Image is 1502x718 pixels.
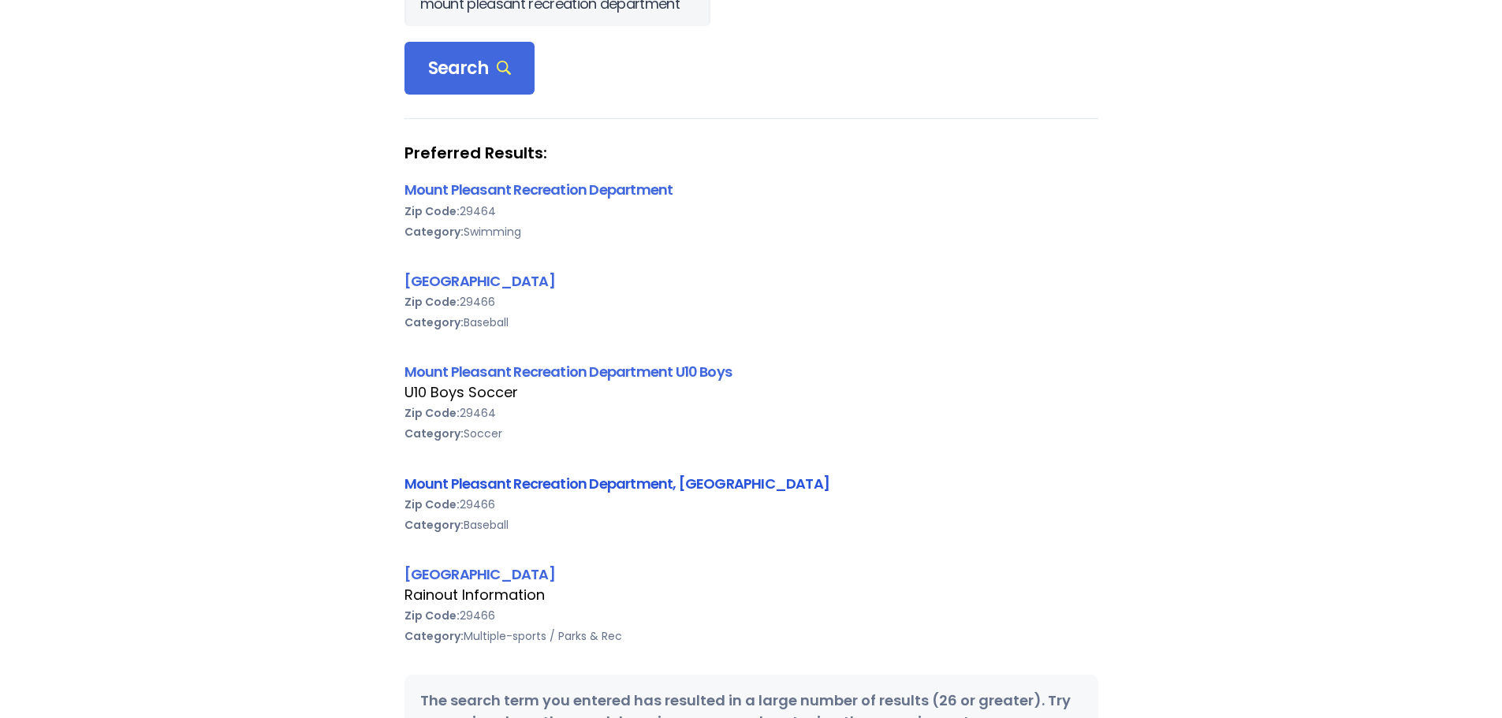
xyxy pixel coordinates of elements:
[404,361,1098,382] div: Mount Pleasant Recreation Department U10 Boys
[404,564,555,584] a: [GEOGRAPHIC_DATA]
[404,42,535,95] div: Search
[404,564,1098,585] div: [GEOGRAPHIC_DATA]
[404,382,1098,403] div: U10 Boys Soccer
[404,626,1098,646] div: Multiple-sports / Parks & Rec
[404,403,1098,423] div: 29464
[404,473,1098,494] div: Mount Pleasant Recreation Department, [GEOGRAPHIC_DATA]
[404,362,732,381] a: Mount Pleasant Recreation Department U10 Boys
[404,497,460,512] b: Zip Code:
[404,608,460,623] b: Zip Code:
[404,474,829,493] a: Mount Pleasant Recreation Department, [GEOGRAPHIC_DATA]
[404,517,464,533] b: Category:
[404,628,464,644] b: Category:
[404,203,460,219] b: Zip Code:
[404,312,1098,333] div: Baseball
[404,292,1098,312] div: 29466
[404,224,464,240] b: Category:
[404,143,1098,163] strong: Preferred Results:
[404,585,1098,605] div: Rainout Information
[404,180,673,199] a: Mount Pleasant Recreation Department
[404,294,460,310] b: Zip Code:
[404,423,1098,444] div: Soccer
[428,58,512,80] span: Search
[404,494,1098,515] div: 29466
[404,270,1098,292] div: [GEOGRAPHIC_DATA]
[404,605,1098,626] div: 29466
[404,201,1098,221] div: 29464
[404,426,464,441] b: Category:
[404,179,1098,200] div: Mount Pleasant Recreation Department
[404,314,464,330] b: Category:
[404,271,555,291] a: [GEOGRAPHIC_DATA]
[404,221,1098,242] div: Swimming
[404,515,1098,535] div: Baseball
[404,405,460,421] b: Zip Code:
